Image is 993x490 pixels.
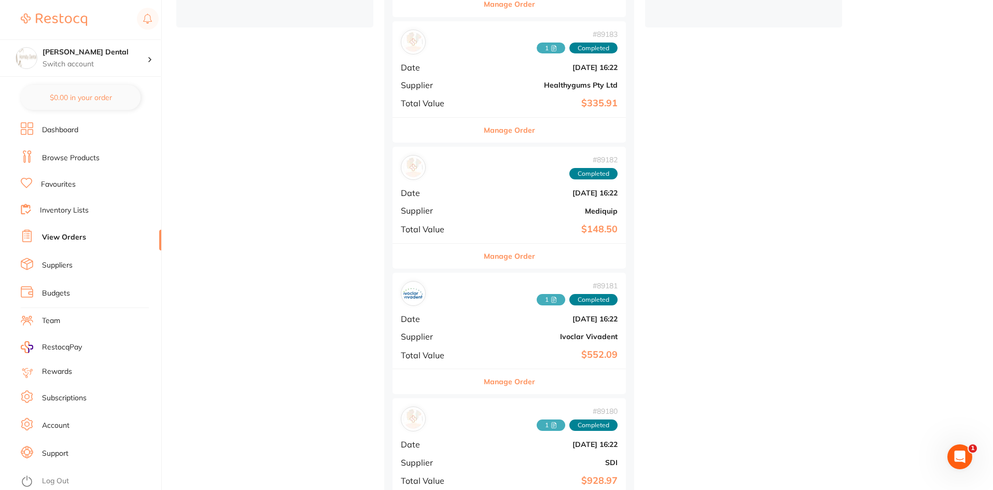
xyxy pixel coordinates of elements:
[569,168,618,179] span: Completed
[401,206,470,215] span: Supplier
[42,342,82,353] span: RestocqPay
[401,332,470,341] span: Supplier
[42,125,78,135] a: Dashboard
[403,409,423,429] img: SDI
[401,476,470,485] span: Total Value
[537,419,565,431] span: Received
[42,232,86,243] a: View Orders
[42,288,70,299] a: Budgets
[401,458,470,467] span: Supplier
[537,30,618,38] span: # 89183
[403,32,423,52] img: Healthygums Pty Ltd
[569,43,618,54] span: Completed
[401,80,470,90] span: Supplier
[479,98,618,109] b: $335.91
[484,118,535,143] button: Manage Order
[537,282,618,290] span: # 89181
[42,421,69,431] a: Account
[479,207,618,215] b: Mediquip
[401,351,470,360] span: Total Value
[479,224,618,235] b: $148.50
[401,440,470,449] span: Date
[479,332,618,341] b: Ivoclar Vivadent
[401,225,470,234] span: Total Value
[21,341,33,353] img: RestocqPay
[42,476,69,486] a: Log Out
[21,13,87,26] img: Restocq Logo
[43,59,147,69] p: Switch account
[569,156,618,164] span: # 89182
[569,294,618,305] span: Completed
[479,458,618,467] b: SDI
[479,315,618,323] b: [DATE] 16:22
[42,316,60,326] a: Team
[947,444,972,469] iframe: Intercom live chat
[479,63,618,72] b: [DATE] 16:22
[479,349,618,360] b: $552.09
[569,419,618,431] span: Completed
[479,475,618,486] b: $928.97
[42,367,72,377] a: Rewards
[42,449,68,459] a: Support
[40,205,89,216] a: Inventory Lists
[42,260,73,271] a: Suppliers
[21,85,141,110] button: $0.00 in your order
[43,47,147,58] h4: Hornsby Dental
[969,444,977,453] span: 1
[41,179,76,190] a: Favourites
[479,189,618,197] b: [DATE] 16:22
[42,153,100,163] a: Browse Products
[21,341,82,353] a: RestocqPay
[401,188,470,198] span: Date
[537,43,565,54] span: Received
[403,158,423,177] img: Mediquip
[42,393,87,403] a: Subscriptions
[479,81,618,89] b: Healthygums Pty Ltd
[479,440,618,449] b: [DATE] 16:22
[401,314,470,324] span: Date
[403,284,423,303] img: Ivoclar Vivadent
[537,407,618,415] span: # 89180
[401,63,470,72] span: Date
[537,294,565,305] span: Received
[21,8,87,32] a: Restocq Logo
[21,473,158,490] button: Log Out
[16,48,37,68] img: Hornsby Dental
[484,244,535,269] button: Manage Order
[484,369,535,394] button: Manage Order
[401,99,470,108] span: Total Value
